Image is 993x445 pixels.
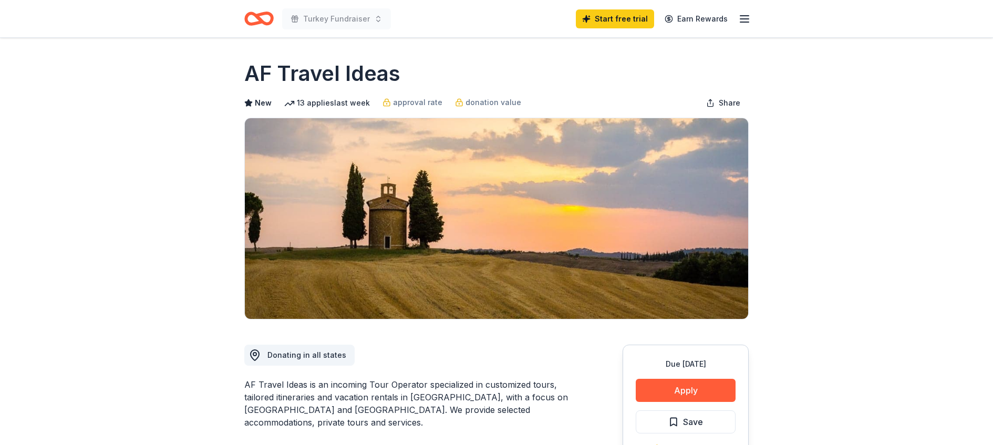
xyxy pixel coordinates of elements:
[244,6,274,31] a: Home
[698,92,749,113] button: Share
[267,350,346,359] span: Donating in all states
[282,8,391,29] button: Turkey Fundraiser
[455,96,521,109] a: donation value
[244,59,400,88] h1: AF Travel Ideas
[466,96,521,109] span: donation value
[719,97,740,109] span: Share
[683,415,703,429] span: Save
[636,358,736,370] div: Due [DATE]
[303,13,370,25] span: Turkey Fundraiser
[382,96,442,109] a: approval rate
[255,97,272,109] span: New
[658,9,734,28] a: Earn Rewards
[244,378,572,429] div: AF Travel Ideas is an incoming Tour Operator specialized in customized tours, tailored itinerarie...
[636,379,736,402] button: Apply
[636,410,736,433] button: Save
[245,118,748,319] img: Image for AF Travel Ideas
[284,97,370,109] div: 13 applies last week
[393,96,442,109] span: approval rate
[576,9,654,28] a: Start free trial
